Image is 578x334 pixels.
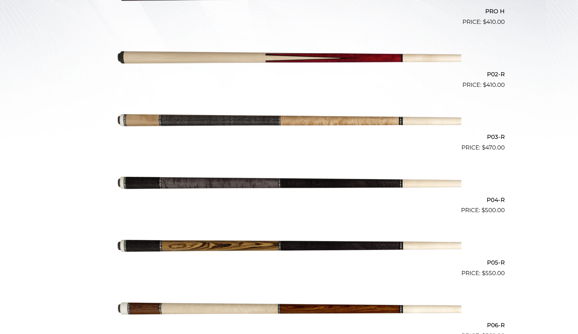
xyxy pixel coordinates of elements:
[482,144,505,151] bdi: 470.00
[482,144,485,151] span: $
[481,207,505,213] bdi: 500.00
[74,92,505,152] a: P03-R $470.00
[74,193,505,206] h2: P04-R
[117,218,461,275] img: P05-R
[74,218,505,277] a: P05-R $550.00
[482,270,485,276] span: $
[483,81,486,88] span: $
[74,155,505,215] a: P04-R $500.00
[74,29,505,89] a: P02-R $410.00
[74,319,505,332] h2: P06-R
[481,207,485,213] span: $
[482,270,505,276] bdi: 550.00
[483,18,486,25] span: $
[117,155,461,212] img: P04-R
[74,131,505,143] h2: P03-R
[74,5,505,18] h2: PRO H
[74,68,505,80] h2: P02-R
[117,29,461,86] img: P02-R
[117,92,461,149] img: P03-R
[483,81,505,88] bdi: 410.00
[74,256,505,269] h2: P05-R
[483,18,505,25] bdi: 410.00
